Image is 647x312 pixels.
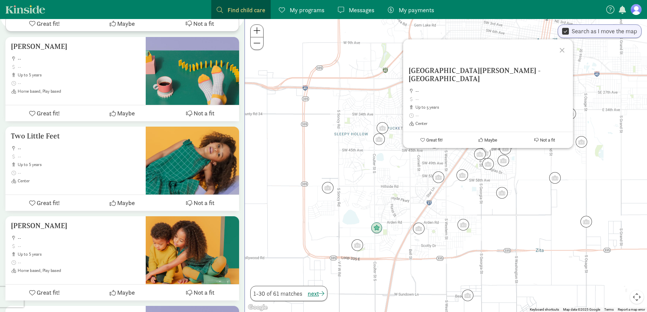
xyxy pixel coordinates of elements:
button: Keyboard shortcuts [530,307,559,312]
span: -- [18,146,140,151]
img: Google [247,303,269,312]
span: -- [18,235,140,241]
button: Not a fit [161,105,239,121]
div: Click to see details [457,219,469,231]
h5: [PERSON_NAME] [11,42,140,51]
h5: Two Little Feet [11,132,140,140]
span: Not a fit [194,109,214,118]
span: -- [18,56,140,61]
span: Maybe [117,288,135,297]
span: Not a fit [194,288,214,297]
h5: [GEOGRAPHIC_DATA][PERSON_NAME] - [GEOGRAPHIC_DATA] [409,67,568,83]
div: Click to see details [377,122,388,134]
span: My payments [399,5,434,15]
div: Click to see details [413,223,425,234]
button: Map camera controls [630,290,644,304]
span: -- [415,88,568,94]
span: Not a fit [540,137,555,143]
a: Report a map error [618,308,645,311]
button: Maybe [83,285,161,300]
a: Kinside [5,5,45,14]
span: Great fit! [37,19,60,28]
label: Search as I move the map [569,27,637,35]
span: Great fit! [37,288,60,297]
span: Messages [349,5,374,15]
span: Not a fit [194,198,214,207]
button: Not a fit [161,16,239,31]
span: Maybe [117,19,135,28]
a: Terms (opens in new tab) [604,308,614,311]
div: Click to see details [549,172,561,184]
span: Maybe [117,198,135,207]
span: up to 5 years [18,72,140,78]
span: Center [18,178,140,184]
button: Great fit! [403,132,460,148]
span: up to 5 years [415,105,568,110]
span: Home based, Play based [18,89,140,94]
button: Maybe [83,195,161,211]
span: Maybe [484,137,497,143]
div: Click to see details [373,133,385,145]
button: Great fit! [5,195,83,211]
span: Not a fit [193,19,214,28]
span: Center [415,121,568,126]
button: Not a fit [161,195,239,211]
span: My programs [290,5,324,15]
span: up to 5 years [18,252,140,257]
div: Click to see details [429,137,440,148]
div: Click to see details [474,148,486,160]
span: up to 5 years [18,162,140,167]
button: Not a fit [516,132,573,148]
a: Open this area in Google Maps (opens a new window) [247,303,269,312]
div: Click to see details [352,239,363,251]
div: Click to see details [462,290,473,301]
button: Great fit! [6,16,84,31]
div: Click to see details [371,222,382,234]
div: Click to see details [500,143,511,154]
button: Not a fit [161,285,239,300]
div: Click to see details [580,216,592,227]
div: Click to see details [456,169,468,181]
span: Great fit! [37,109,60,118]
div: Click to see details [498,155,509,166]
div: Click to see details [482,158,494,170]
span: Map data ©2025 Google [563,308,600,311]
div: Click to see details [433,171,444,183]
div: Click to see details [322,182,334,194]
button: Great fit! [5,105,83,121]
span: Great fit! [37,198,60,207]
div: Click to see details [496,187,508,199]
button: Maybe [84,16,161,31]
button: Maybe [460,132,517,148]
h5: [PERSON_NAME] [11,222,140,230]
button: Great fit! [5,285,83,300]
span: Find child care [228,5,265,15]
button: next [308,289,324,298]
span: Home based, Play based [18,268,140,273]
span: Great fit! [426,137,443,143]
span: Maybe [117,109,135,118]
span: 1-30 of 61 matches [253,289,302,298]
div: Click to see details [576,136,587,148]
button: Maybe [83,105,161,121]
